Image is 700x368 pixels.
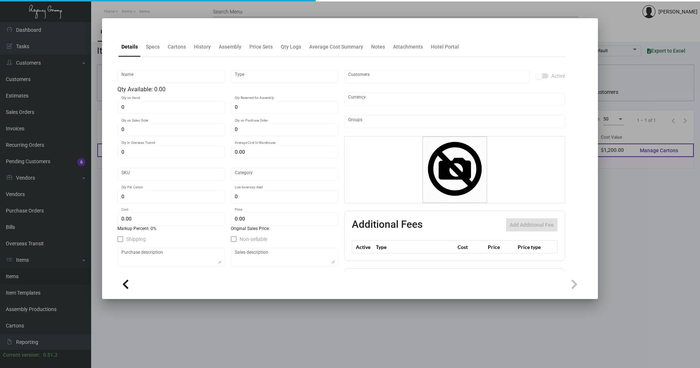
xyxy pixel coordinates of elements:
[219,43,241,51] div: Assembly
[431,43,459,51] div: Hotel Portal
[126,235,146,244] span: Shipping
[371,43,385,51] div: Notes
[374,241,456,253] th: Type
[486,241,516,253] th: Price
[506,218,557,231] button: Add Additional Fee
[146,43,160,51] div: Specs
[194,43,211,51] div: History
[117,85,338,94] div: Qty Available: 0.00
[551,72,565,80] span: Active
[393,43,423,51] div: Attachments
[249,43,273,51] div: Price Sets
[3,351,40,359] div: Current version:
[43,351,58,359] div: 0.51.2
[456,241,486,253] th: Cost
[348,119,561,124] input: Add new..
[281,43,301,51] div: Qty Logs
[240,235,267,244] span: Non-sellable
[352,218,423,231] h2: Additional Fees
[121,43,138,51] div: Details
[352,241,374,253] th: Active
[168,43,186,51] div: Cartons
[348,74,526,80] input: Add new..
[516,241,549,253] th: Price type
[510,222,554,228] span: Add Additional Fee
[309,43,363,51] div: Average Cost Summary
